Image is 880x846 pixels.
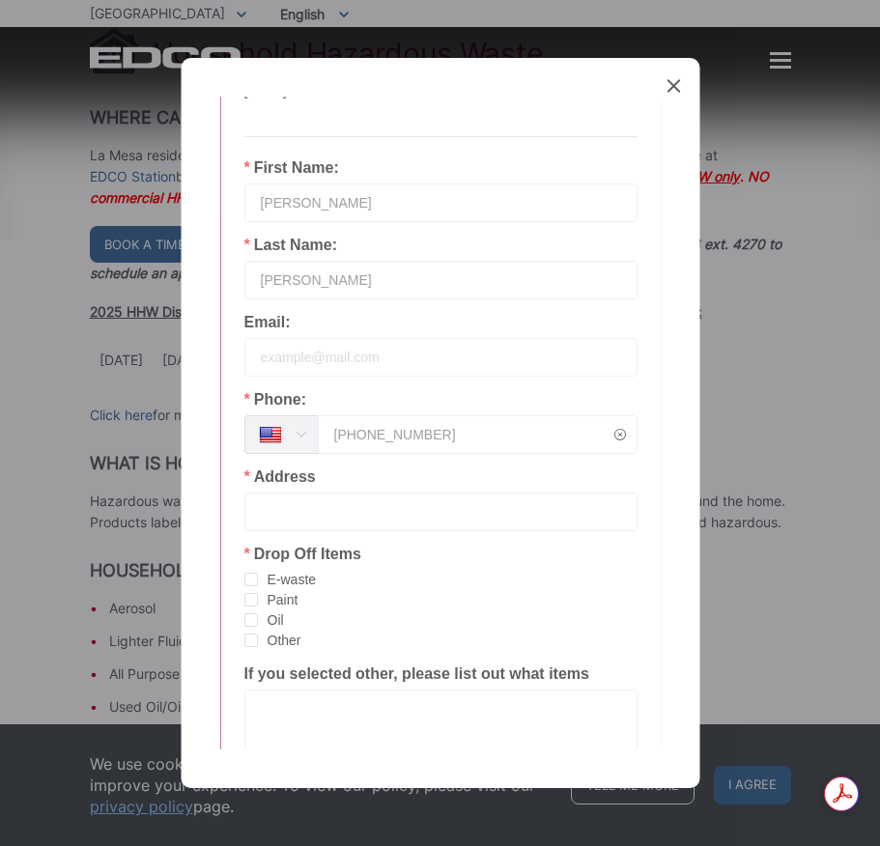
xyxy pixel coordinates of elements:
label: Drop Off Items [243,547,360,562]
span: Other [257,632,300,650]
input: example@mail.com [243,338,637,377]
label: Last Name: [243,238,336,253]
div: checkbox-group [243,570,637,651]
label: If you selected other, please list out what items [243,666,588,682]
label: Phone: [243,392,305,408]
span: Oil [257,611,283,630]
label: First Name: [243,160,338,176]
span: Paint [257,591,298,609]
span: E-waste [257,571,316,589]
label: Email: [243,315,290,330]
input: (201) 555 0123 [317,415,637,454]
label: Address [243,469,315,485]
